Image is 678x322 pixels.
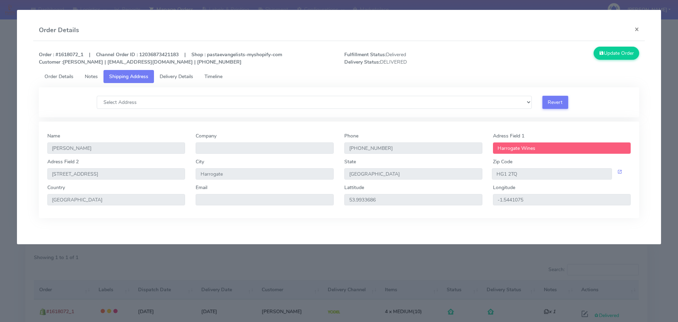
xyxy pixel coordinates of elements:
strong: Order : #1618072_1 | Channel Order ID : 12036873421183 | Shop : pastaevangelists-myshopify-com [P... [39,51,282,65]
label: Adress Field 2 [47,158,79,165]
span: Delivered DELIVERED [339,51,492,66]
label: Phone [344,132,358,140]
strong: Customer : [39,59,63,65]
label: State [344,158,356,165]
label: Longitude [493,184,515,191]
label: Email [196,184,207,191]
span: Timeline [204,73,222,80]
strong: Fulfillment Status: [344,51,386,58]
strong: Delivery Status: [344,59,380,65]
span: Delivery Details [160,73,193,80]
label: City [196,158,204,165]
span: Shipping Address [109,73,148,80]
label: Name [47,132,60,140]
label: Zip Code [493,158,512,165]
span: Order Details [44,73,73,80]
button: Revert [542,96,568,109]
label: Company [196,132,216,140]
label: Country [47,184,65,191]
label: Lattitude [344,184,364,191]
h4: Order Details [39,25,79,35]
button: Close [629,20,645,39]
label: Adress Field 1 [493,132,524,140]
ul: Tabs [39,70,640,83]
span: Notes [85,73,98,80]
